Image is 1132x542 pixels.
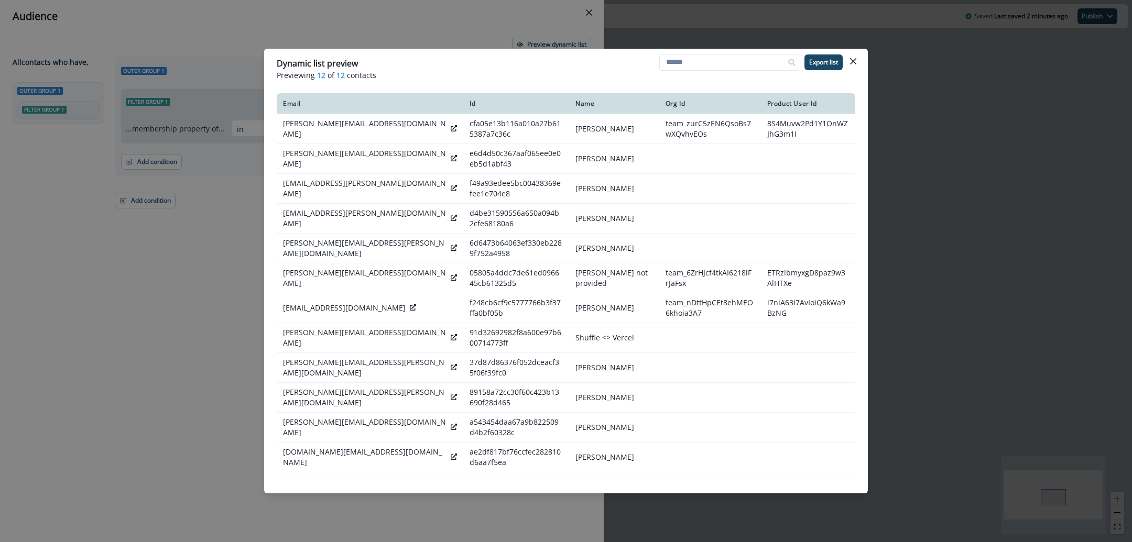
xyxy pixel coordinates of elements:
[463,263,569,293] td: 05805a4ddc7de61ed096645cb61325d5
[277,57,358,70] p: Dynamic list preview
[569,413,659,443] td: [PERSON_NAME]
[283,447,447,468] p: [DOMAIN_NAME][EMAIL_ADDRESS][DOMAIN_NAME]
[767,99,849,108] div: Product User Id
[463,443,569,472] td: ae2df817bf76ccfec282810d6aa7f5ea
[575,99,652,108] div: Name
[463,174,569,204] td: f49a93edee5bc00438369efee1e704e8
[283,208,447,229] p: [EMAIL_ADDRESS][PERSON_NAME][DOMAIN_NAME]
[463,353,569,383] td: 37d87d86376f052dceacf35f06f39fc0
[283,268,447,289] p: [PERSON_NAME][EMAIL_ADDRESS][DOMAIN_NAME]
[283,303,406,313] p: [EMAIL_ADDRESS][DOMAIN_NAME]
[463,114,569,144] td: cfa05e13b116a010a27b615387a7c36c
[569,144,659,174] td: [PERSON_NAME]
[569,293,659,323] td: [PERSON_NAME]
[569,443,659,472] td: [PERSON_NAME]
[283,327,447,348] p: [PERSON_NAME][EMAIL_ADDRESS][DOMAIN_NAME]
[659,114,761,144] td: team_zurC5zEN6QsoBs7wXQvhvEOs
[804,54,843,70] button: Export list
[761,263,855,293] td: ETRzibmyxgD8paz9w3AlHTXe
[659,293,761,323] td: team_nDttHpCEt8ehMEO6khoia3A7
[283,178,447,199] p: [EMAIL_ADDRESS][PERSON_NAME][DOMAIN_NAME]
[283,99,457,108] div: Email
[283,417,447,438] p: [PERSON_NAME][EMAIL_ADDRESS][DOMAIN_NAME]
[463,413,569,443] td: a543454daa67a9b822509d4b2f60328c
[283,238,447,259] p: [PERSON_NAME][EMAIL_ADDRESS][PERSON_NAME][DOMAIN_NAME]
[569,383,659,413] td: [PERSON_NAME]
[336,70,345,81] span: 12
[809,59,838,66] p: Export list
[463,204,569,234] td: d4be31590556a650a094b2cfe68180a6
[845,53,862,70] button: Close
[463,144,569,174] td: e6d4d50c367aaf065ee0e0eb5d1abf43
[569,204,659,234] td: [PERSON_NAME]
[761,114,855,144] td: 8S4Muvw2Pd1Y1OnWZJhG3m1I
[470,99,563,108] div: Id
[569,263,659,293] td: [PERSON_NAME] not provided
[666,99,755,108] div: Org Id
[463,323,569,353] td: 91d32692982f8a600e97b600714773ff
[569,114,659,144] td: [PERSON_NAME]
[277,70,855,81] p: Previewing of contacts
[463,383,569,413] td: 89158a72cc30f60c423b13690f28d465
[569,323,659,353] td: Shuffle <> Vercel
[569,174,659,204] td: [PERSON_NAME]
[283,387,447,408] p: [PERSON_NAME][EMAIL_ADDRESS][PERSON_NAME][DOMAIN_NAME]
[283,148,447,169] p: [PERSON_NAME][EMAIL_ADDRESS][DOMAIN_NAME]
[283,118,447,139] p: [PERSON_NAME][EMAIL_ADDRESS][DOMAIN_NAME]
[283,357,447,378] p: [PERSON_NAME][EMAIL_ADDRESS][PERSON_NAME][DOMAIN_NAME]
[659,263,761,293] td: team_6ZrHJcf4tkAI6218lFrJaFsx
[317,70,325,81] span: 12
[463,234,569,263] td: 6d6473b64063ef330eb2289f752a4958
[463,293,569,323] td: f248cb6cf9c5777766b3f37ffa0bf05b
[761,293,855,323] td: i7niA63i7AvIoiQ6kWa9BzNG
[569,353,659,383] td: [PERSON_NAME]
[569,234,659,263] td: [PERSON_NAME]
